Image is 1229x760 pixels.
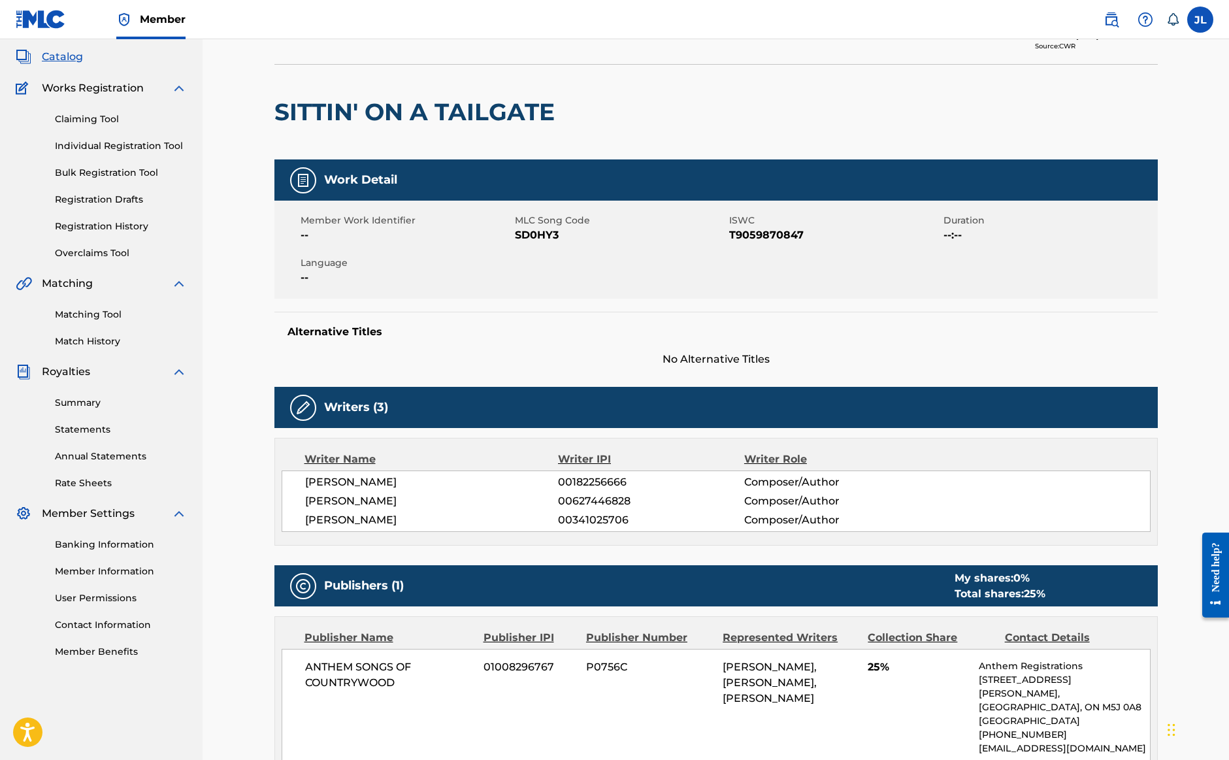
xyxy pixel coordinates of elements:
[55,423,187,437] a: Statements
[744,493,913,509] span: Composer/Author
[171,80,187,96] img: expand
[42,80,144,96] span: Works Registration
[116,12,132,27] img: Top Rightsholder
[42,506,135,521] span: Member Settings
[729,227,940,243] span: T9059870847
[301,270,512,286] span: --
[305,474,559,490] span: [PERSON_NAME]
[171,276,187,291] img: expand
[979,673,1149,701] p: [STREET_ADDRESS][PERSON_NAME],
[55,193,187,207] a: Registration Drafts
[1138,12,1153,27] img: help
[558,474,744,490] span: 00182256666
[558,452,744,467] div: Writer IPI
[1187,7,1213,33] div: User Menu
[55,139,187,153] a: Individual Registration Tool
[744,474,913,490] span: Composer/Author
[16,49,83,65] a: CatalogCatalog
[1104,12,1119,27] img: search
[55,246,187,260] a: Overclaims Tool
[955,586,1045,602] div: Total shares:
[295,578,311,594] img: Publishers
[1168,710,1175,750] div: Drag
[16,10,66,29] img: MLC Logo
[324,578,404,593] h5: Publishers (1)
[304,630,474,646] div: Publisher Name
[16,80,33,96] img: Works Registration
[1013,572,1030,584] span: 0 %
[1098,7,1124,33] a: Public Search
[42,49,83,65] span: Catalog
[42,276,93,291] span: Matching
[55,645,187,659] a: Member Benefits
[324,400,388,415] h5: Writers (3)
[295,400,311,416] img: Writers
[305,512,559,528] span: [PERSON_NAME]
[287,325,1145,339] h5: Alternative Titles
[274,97,561,127] h2: SITTIN' ON A TAILGATE
[1005,630,1132,646] div: Contact Details
[586,659,713,675] span: P0756C
[140,12,186,27] span: Member
[1192,521,1229,629] iframe: Resource Center
[943,227,1155,243] span: --:--
[979,742,1149,755] p: [EMAIL_ADDRESS][DOMAIN_NAME]
[979,659,1149,673] p: Anthem Registrations
[55,476,187,490] a: Rate Sheets
[1132,7,1158,33] div: Help
[55,618,187,632] a: Contact Information
[55,166,187,180] a: Bulk Registration Tool
[16,276,32,291] img: Matching
[1166,13,1179,26] div: Notifications
[55,308,187,322] a: Matching Tool
[55,538,187,552] a: Banking Information
[55,220,187,233] a: Registration History
[55,450,187,463] a: Annual Statements
[171,364,187,380] img: expand
[16,364,31,380] img: Royalties
[55,396,187,410] a: Summary
[42,364,90,380] span: Royalties
[515,214,726,227] span: MLC Song Code
[586,630,713,646] div: Publisher Number
[943,214,1155,227] span: Duration
[301,256,512,270] span: Language
[744,512,913,528] span: Composer/Author
[558,493,744,509] span: 00627446828
[979,701,1149,714] p: [GEOGRAPHIC_DATA], ON M5J 0A8
[305,659,474,691] span: ANTHEM SONGS OF COUNTRYWOOD
[979,714,1149,728] p: [GEOGRAPHIC_DATA]
[301,214,512,227] span: Member Work Identifier
[483,659,576,675] span: 01008296767
[305,493,559,509] span: [PERSON_NAME]
[171,506,187,521] img: expand
[723,630,858,646] div: Represented Writers
[16,506,31,521] img: Member Settings
[558,512,744,528] span: 00341025706
[868,630,994,646] div: Collection Share
[744,452,913,467] div: Writer Role
[1024,587,1045,600] span: 25 %
[1035,41,1158,51] div: Source: CWR
[324,173,397,188] h5: Work Detail
[979,728,1149,742] p: [PHONE_NUMBER]
[955,570,1045,586] div: My shares:
[274,352,1158,367] span: No Alternative Titles
[483,630,576,646] div: Publisher IPI
[55,335,187,348] a: Match History
[16,49,31,65] img: Catalog
[1164,697,1229,760] iframe: Chat Widget
[55,591,187,605] a: User Permissions
[301,227,512,243] span: --
[295,173,311,188] img: Work Detail
[723,661,817,704] span: [PERSON_NAME], [PERSON_NAME], [PERSON_NAME]
[515,227,726,243] span: SD0HY3
[55,565,187,578] a: Member Information
[729,214,940,227] span: ISWC
[868,659,969,675] span: 25%
[304,452,559,467] div: Writer Name
[55,112,187,126] a: Claiming Tool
